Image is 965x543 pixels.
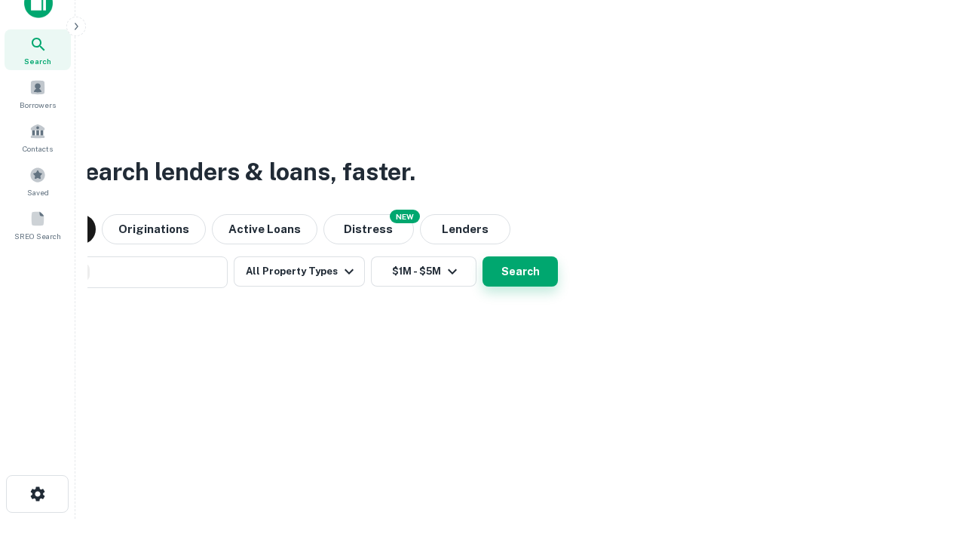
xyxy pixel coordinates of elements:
span: SREO Search [14,230,61,242]
span: Search [24,55,51,67]
button: Originations [102,214,206,244]
button: Search distressed loans with lien and other non-mortgage details. [323,214,414,244]
span: Contacts [23,143,53,155]
button: $1M - $5M [371,256,476,287]
span: Saved [27,186,49,198]
span: Borrowers [20,99,56,111]
iframe: Chat Widget [890,422,965,495]
button: Search [482,256,558,287]
button: Lenders [420,214,510,244]
a: Borrowers [5,73,71,114]
button: Active Loans [212,214,317,244]
a: Contacts [5,117,71,158]
div: NEW [390,210,420,223]
h3: Search lenders & loans, faster. [69,154,415,190]
a: SREO Search [5,204,71,245]
a: Search [5,29,71,70]
button: All Property Types [234,256,365,287]
a: Saved [5,161,71,201]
